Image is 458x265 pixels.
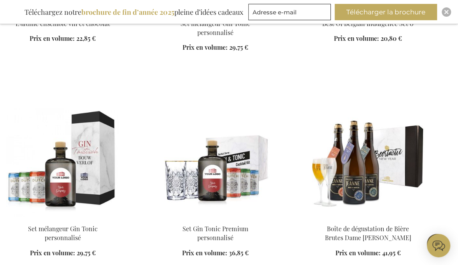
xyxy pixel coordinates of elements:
[229,249,249,257] span: 36,85 €
[334,34,379,42] span: Prix en volume:
[21,4,247,20] div: Téléchargez notre pleine d’idées cadeaux
[182,249,249,258] a: Prix en volume: 36,85 €
[182,225,248,242] a: Set Gin Tonic Premium personnalisé
[81,7,174,17] b: brochure de fin d’année 2025
[159,108,272,216] img: GIN TONIC COCKTAIL SET
[181,19,250,37] a: Set mélangeur Gin Tonic personnalisé
[322,19,414,28] a: Best Of Belgian Indulgence Set 0
[30,249,75,257] span: Prix en volume:
[335,249,401,258] a: Prix en volume: 41,95 €
[312,108,425,216] img: Dame Jeanne Royal Champagne Beer Tasting Box
[444,10,449,14] img: Close
[6,215,119,222] a: Set mélangeur Gin Tonic personnalisé
[6,108,119,216] img: Set mélangeur Gin Tonic personnalisé
[30,249,96,258] a: Prix en volume: 29,75 €
[30,34,96,43] a: Prix en volume: 22,85 €
[159,215,272,222] a: GIN TONIC COCKTAIL SET
[229,43,248,51] span: 29,75 €
[312,215,425,222] a: Dame Jeanne Royal Champagne Beer Tasting Box
[248,4,333,23] form: marketing offers and promotions
[442,7,451,17] div: Close
[182,249,227,257] span: Prix en volume:
[335,4,437,20] button: Télécharger la brochure
[382,249,401,257] span: 41,95 €
[182,43,248,52] a: Prix en volume: 29,75 €
[182,43,228,51] span: Prix en volume:
[325,225,411,242] a: Boîte de dégustation de Bière Brutes Dame [PERSON_NAME]
[334,34,402,43] a: Prix en volume: 20,80 €
[381,34,402,42] span: 20,80 €
[427,234,450,257] iframe: belco-activator-frame
[77,249,96,257] span: 29,75 €
[76,34,96,42] span: 22,85 €
[30,34,75,42] span: Prix en volume:
[248,4,331,20] input: Adresse e-mail
[28,225,98,242] a: Set mélangeur Gin Tonic personnalisé
[335,249,381,257] span: Prix en volume:
[16,19,110,28] a: L'ultime ensemble vin et chocolat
